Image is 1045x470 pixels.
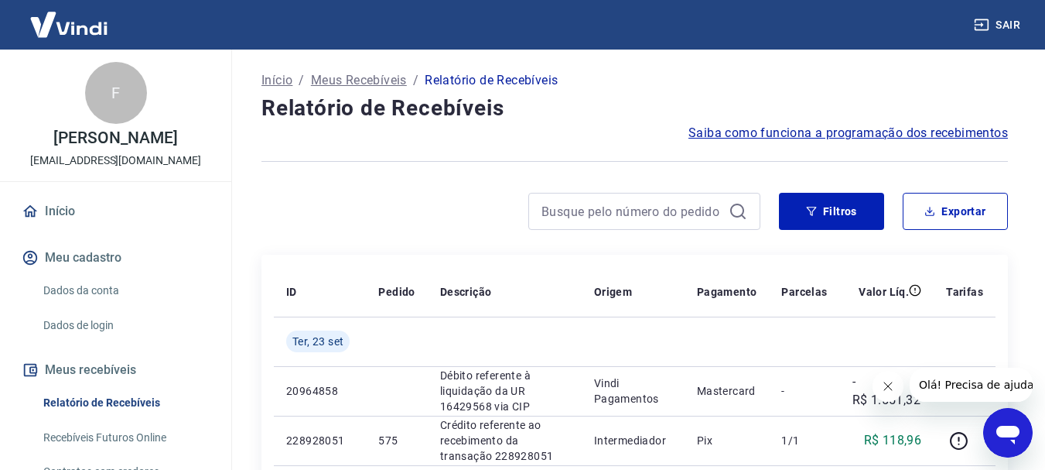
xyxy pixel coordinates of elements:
[440,368,569,414] p: Débito referente à liquidação da UR 16429568 via CIP
[261,71,292,90] a: Início
[378,433,415,448] p: 575
[864,431,922,450] p: R$ 118,96
[19,1,119,48] img: Vindi
[425,71,558,90] p: Relatório de Recebíveis
[983,408,1033,458] iframe: Botão para abrir a janela de mensagens
[697,383,757,399] p: Mastercard
[286,383,353,399] p: 20964858
[37,387,213,419] a: Relatório de Recebíveis
[9,11,130,23] span: Olá! Precisa de ajuda?
[378,284,415,300] p: Pedido
[19,194,213,228] a: Início
[299,71,304,90] p: /
[541,200,722,223] input: Busque pelo número do pedido
[697,284,757,300] p: Pagamento
[37,275,213,307] a: Dados da conta
[311,71,407,90] a: Meus Recebíveis
[37,422,213,454] a: Recebíveis Futuros Online
[859,284,909,300] p: Valor Líq.
[286,433,353,448] p: 228928051
[781,433,827,448] p: 1/1
[779,193,884,230] button: Filtros
[852,372,922,410] p: -R$ 1.551,32
[971,11,1026,39] button: Sair
[292,334,343,349] span: Ter, 23 set
[440,284,492,300] p: Descrição
[261,93,1008,124] h4: Relatório de Recebíveis
[903,193,1008,230] button: Exportar
[37,310,213,341] a: Dados de login
[440,417,569,464] p: Crédito referente ao recebimento da transação 228928051
[19,241,213,275] button: Meu cadastro
[19,353,213,387] button: Meus recebíveis
[688,124,1008,142] a: Saiba como funciona a programação dos recebimentos
[781,284,827,300] p: Parcelas
[413,71,418,90] p: /
[594,433,672,448] p: Intermediador
[85,62,147,124] div: F
[30,153,201,169] p: [EMAIL_ADDRESS][DOMAIN_NAME]
[286,284,297,300] p: ID
[946,284,983,300] p: Tarifas
[697,433,757,448] p: Pix
[594,284,632,300] p: Origem
[873,371,903,402] iframe: Fechar mensagem
[910,368,1033,402] iframe: Mensagem da empresa
[781,383,827,399] p: -
[594,376,672,407] p: Vindi Pagamentos
[53,130,177,146] p: [PERSON_NAME]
